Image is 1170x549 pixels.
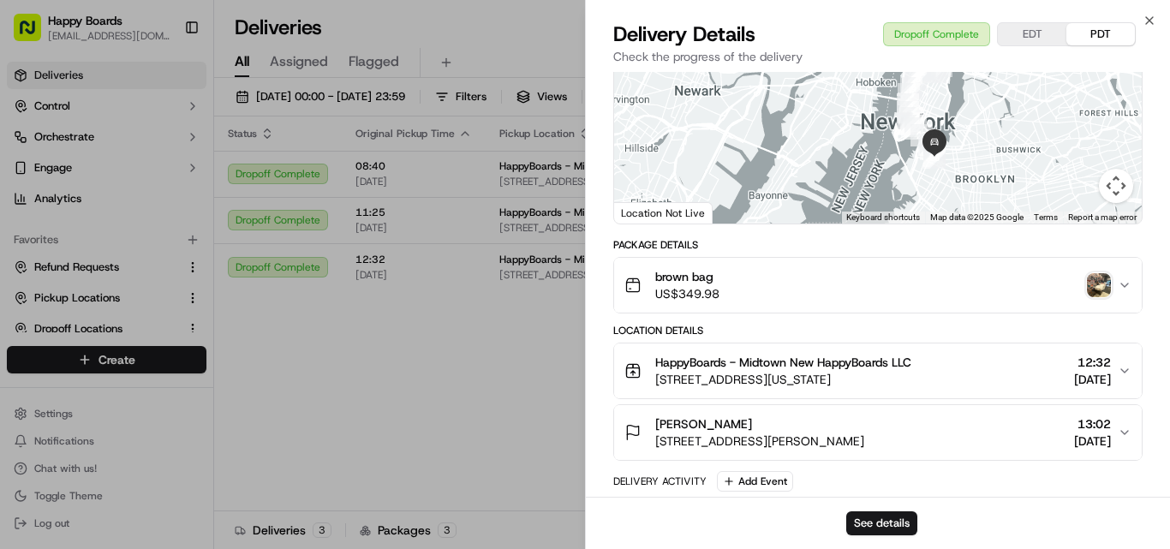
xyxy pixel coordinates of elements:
p: Check the progress of the delivery [613,48,1143,65]
a: Powered byPylon [121,421,207,435]
div: Start new chat [77,164,281,181]
button: EDT [998,23,1066,45]
div: 22 [904,117,927,140]
span: • [230,312,236,325]
img: Nash [17,17,51,51]
span: 13:02 [1074,415,1111,433]
span: 12:32 [1074,354,1111,371]
p: Welcome 👋 [17,69,312,96]
div: We're available if you need us! [77,181,236,194]
div: 16 [897,93,919,116]
div: Package Details [613,238,1143,252]
div: 24 [918,134,940,156]
img: Google [618,201,675,224]
button: HappyBoards - Midtown New HappyBoards LLC[STREET_ADDRESS][US_STATE]12:32[DATE] [614,343,1142,398]
button: PDT [1066,23,1135,45]
button: Add Event [717,471,793,492]
div: 23 [910,124,933,146]
a: 💻API Documentation [138,376,282,407]
div: Delivery Activity [613,474,707,488]
a: Report a map error [1068,212,1137,222]
span: Map data ©2025 Google [930,212,1024,222]
span: API Documentation [162,383,275,400]
button: Start new chat [291,169,312,189]
div: 21 [901,115,923,137]
img: 1732323095091-59ea418b-cfe3-43c8-9ae0-d0d06d6fd42c [36,164,67,194]
a: Terms (opens in new tab) [1034,212,1058,222]
button: [PERSON_NAME][STREET_ADDRESS][PERSON_NAME]13:02[DATE] [614,405,1142,460]
img: 1736555255976-a54dd68f-1ca7-489b-9aae-adbdc363a1c4 [34,313,48,326]
div: 17 [897,101,919,123]
span: [STREET_ADDRESS][PERSON_NAME] [655,433,864,450]
div: Location Not Live [614,202,713,224]
span: [DATE] [240,312,275,325]
button: Keyboard shortcuts [846,212,920,224]
span: [STREET_ADDRESS][US_STATE] [655,371,911,388]
div: 25 [920,138,942,160]
button: Map camera controls [1099,169,1133,203]
div: 💻 [145,385,158,398]
div: Location Details [613,324,1143,337]
span: HappyBoards - Midtown New HappyBoards LLC [655,354,911,371]
div: 15 [898,83,920,105]
span: brown bag [655,268,719,285]
span: US$349.98 [655,285,719,302]
img: Joana Marie Avellanoza [17,295,45,323]
div: 19 [897,112,919,134]
div: 📗 [17,385,31,398]
div: 18 [900,107,922,129]
span: [DATE] [66,266,101,279]
span: Knowledge Base [34,383,131,400]
button: brown bagUS$349.98photo_proof_of_delivery image [614,258,1142,313]
span: Delivery Details [613,21,755,48]
span: Pylon [170,422,207,435]
button: See details [846,511,917,535]
img: photo_proof_of_delivery image [1087,273,1111,297]
a: 📗Knowledge Base [10,376,138,407]
span: [DATE] [1074,371,1111,388]
div: 28 [923,146,946,169]
span: [PERSON_NAME] [655,415,752,433]
span: [DATE] [1074,433,1111,450]
input: Got a question? Start typing here... [45,110,308,128]
img: 1736555255976-a54dd68f-1ca7-489b-9aae-adbdc363a1c4 [17,164,48,194]
span: • [57,266,63,279]
div: 14 [900,77,922,99]
a: Open this area in Google Maps (opens a new window) [618,201,675,224]
div: 20 [898,113,920,135]
button: See all [266,219,312,240]
div: Past conversations [17,223,115,236]
span: [PERSON_NAME] [PERSON_NAME] [53,312,227,325]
